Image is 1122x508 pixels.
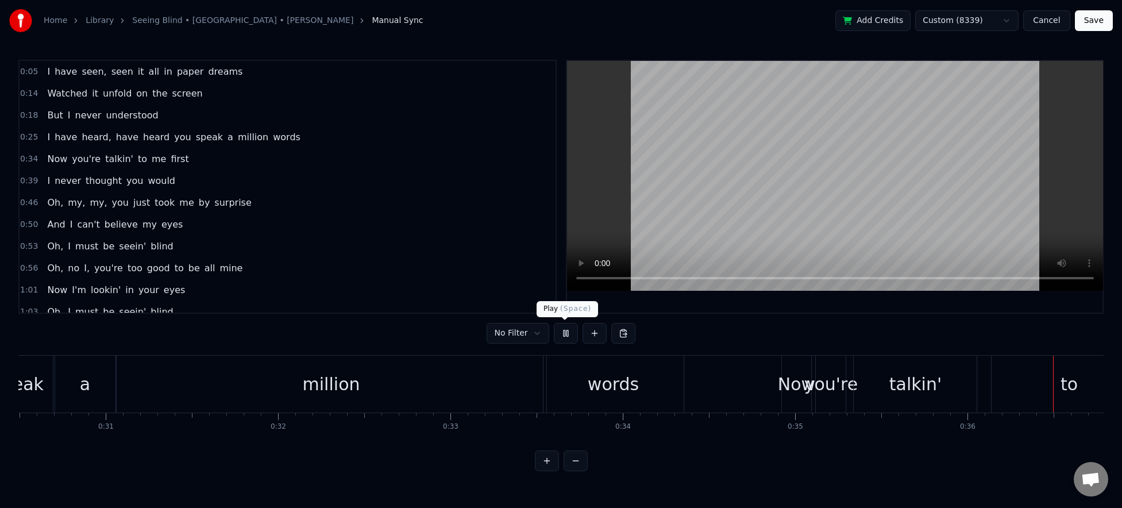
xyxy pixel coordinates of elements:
span: seein' [118,305,147,318]
button: Cancel [1023,10,1070,31]
span: Oh, [46,261,64,275]
span: seen [110,65,134,78]
img: youka [9,9,32,32]
span: I'm [71,283,87,297]
span: 0:34 [20,153,38,165]
a: Library [86,15,114,26]
span: I [46,130,51,144]
span: paper [176,65,205,78]
span: in [163,65,173,78]
div: 0:36 [960,422,976,432]
span: unfold [102,87,133,100]
span: all [148,65,161,78]
span: too [126,261,144,275]
span: Oh, [46,305,64,318]
span: I [67,240,72,253]
span: I [46,65,51,78]
span: never [74,109,103,122]
span: you're [93,261,124,275]
span: I [67,305,72,318]
span: Now [46,152,68,166]
span: must [74,240,99,253]
div: 0:32 [271,422,286,432]
span: must [74,305,99,318]
span: my [141,218,158,231]
span: be [187,261,201,275]
span: blind [149,305,174,318]
span: good [146,261,171,275]
span: seen, [80,65,107,78]
span: be [102,305,115,318]
div: a [80,371,90,397]
div: million [303,371,360,397]
div: 0:35 [788,422,803,432]
span: believe [103,218,139,231]
span: blind [149,240,174,253]
span: be [102,240,115,253]
span: me [178,196,195,209]
span: Oh, [46,196,64,209]
span: 0:50 [20,219,38,230]
span: 0:25 [20,132,38,143]
span: Watched [46,87,88,100]
span: would [146,174,176,187]
button: Add Credits [835,10,911,31]
span: 0:46 [20,197,38,209]
span: thought [84,174,123,187]
span: mine [218,261,244,275]
span: in [124,283,135,297]
span: you're [71,152,102,166]
span: And [46,218,66,231]
div: talkin' [889,371,942,397]
span: 0:05 [20,66,38,78]
a: Home [44,15,67,26]
span: it [137,65,145,78]
span: million [237,130,269,144]
span: 0:14 [20,88,38,99]
span: Oh, [46,240,64,253]
span: eyes [163,283,187,297]
span: heard [142,130,171,144]
span: I [67,109,72,122]
span: first [169,152,190,166]
span: eyes [160,218,184,231]
a: Seeing Blind • [GEOGRAPHIC_DATA] • [PERSON_NAME] [132,15,353,26]
nav: breadcrumb [44,15,423,26]
span: on [135,87,149,100]
span: to [173,261,185,275]
span: never [53,174,82,187]
span: you [111,196,130,209]
span: all [203,261,217,275]
span: Manual Sync [372,15,423,26]
span: screen [171,87,204,100]
span: it [91,87,99,100]
div: 0:34 [615,422,631,432]
span: to [137,152,148,166]
span: took [153,196,176,209]
a: Open chat [1074,462,1108,497]
div: 0:33 [443,422,458,432]
span: 0:18 [20,110,38,121]
span: have [115,130,140,144]
div: you're [804,371,858,397]
button: Save [1075,10,1113,31]
span: I [69,218,74,231]
div: 0:31 [98,422,114,432]
span: I [46,174,51,187]
span: you [125,174,144,187]
span: by [198,196,211,209]
span: seein' [118,240,147,253]
span: words [272,130,302,144]
div: words [588,371,639,397]
span: my, [67,196,86,209]
span: can't [76,218,101,231]
div: Now [778,371,815,397]
span: just [132,196,151,209]
span: 0:39 [20,175,38,187]
span: 0:53 [20,241,38,252]
span: your [137,283,160,297]
span: But [46,109,64,122]
span: me [151,152,167,166]
span: surprise [213,196,252,209]
span: dreams [207,65,244,78]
